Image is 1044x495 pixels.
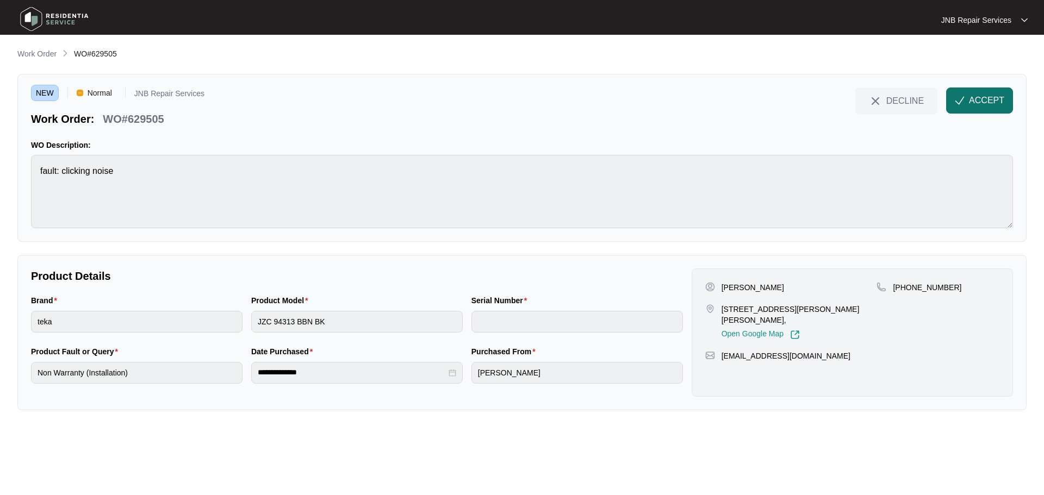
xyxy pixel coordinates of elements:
textarea: fault: clicking noise [31,155,1013,228]
span: DECLINE [886,95,924,106]
label: Product Model [251,295,313,306]
span: Normal [83,85,116,101]
span: NEW [31,85,59,101]
label: Serial Number [471,295,531,306]
button: check-IconACCEPT [946,87,1013,114]
a: Work Order [15,48,59,60]
label: Purchased From [471,346,540,357]
label: Product Fault or Query [31,346,122,357]
input: Serial Number [471,311,683,333]
input: Product Fault or Query [31,362,243,384]
input: Purchased From [471,362,683,384]
img: close-Icon [869,95,882,108]
img: map-pin [705,350,715,360]
img: residentia service logo [16,3,92,35]
span: ACCEPT [969,94,1004,107]
span: WO#629505 [74,49,117,58]
p: JNB Repair Services [941,15,1011,26]
button: close-IconDECLINE [855,87,937,114]
input: Product Model [251,311,463,333]
p: [PERSON_NAME] [722,282,784,293]
img: check-Icon [955,96,965,105]
img: chevron-right [61,49,70,58]
a: Open Google Map [722,330,800,340]
p: Product Details [31,268,683,284]
label: Date Purchased [251,346,317,357]
p: [EMAIL_ADDRESS][DOMAIN_NAME] [722,350,850,361]
img: map-pin [705,304,715,314]
img: Vercel Logo [77,90,83,96]
p: JNB Repair Services [134,90,204,101]
p: [PHONE_NUMBER] [893,282,961,293]
img: dropdown arrow [1021,17,1028,23]
label: Brand [31,295,61,306]
p: [STREET_ADDRESS][PERSON_NAME][PERSON_NAME], [722,304,877,325]
input: Date Purchased [258,367,446,378]
img: map-pin [877,282,886,292]
p: WO#629505 [103,111,164,127]
img: Link-External [790,330,800,340]
p: WO Description: [31,140,1013,151]
img: user-pin [705,282,715,292]
p: Work Order: [31,111,94,127]
p: Work Order [17,48,57,59]
input: Brand [31,311,243,333]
